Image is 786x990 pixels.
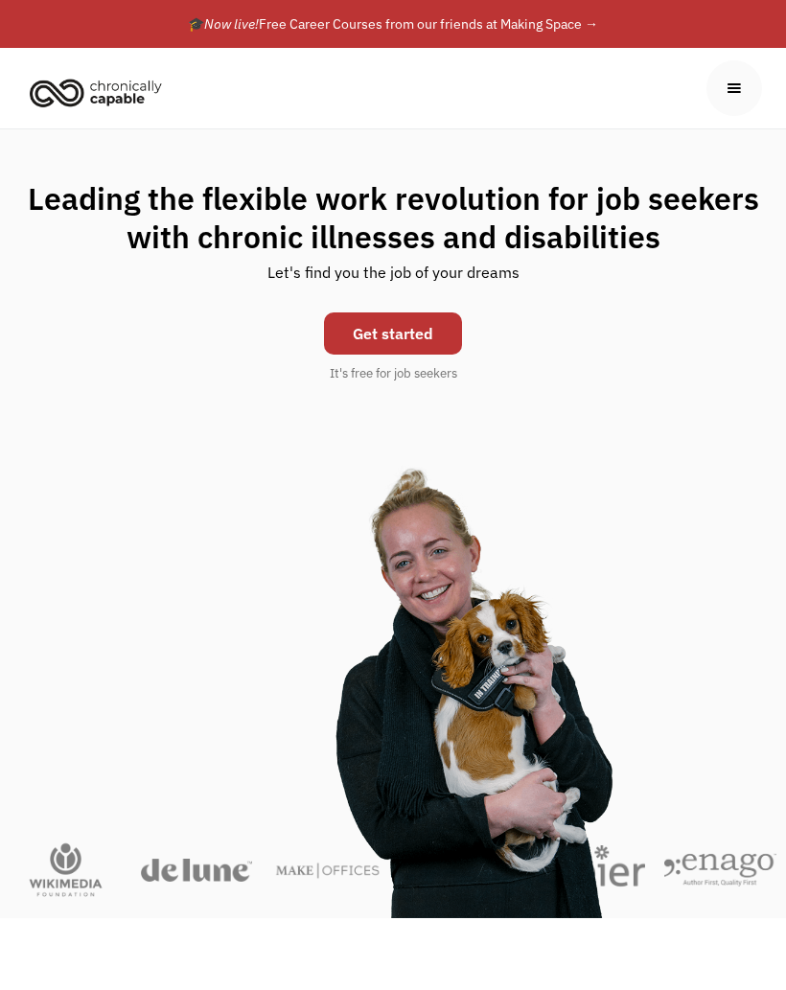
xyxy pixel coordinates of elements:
[188,12,598,35] div: 🎓 Free Career Courses from our friends at Making Space →
[706,60,762,116] div: menu
[24,71,168,113] img: Chronically Capable logo
[324,312,462,355] a: Get started
[267,256,520,303] div: Let's find you the job of your dreams
[204,15,259,33] em: Now live!
[19,179,767,256] h1: Leading the flexible work revolution for job seekers with chronic illnesses and disabilities
[24,71,176,113] a: home
[330,364,457,383] div: It's free for job seekers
